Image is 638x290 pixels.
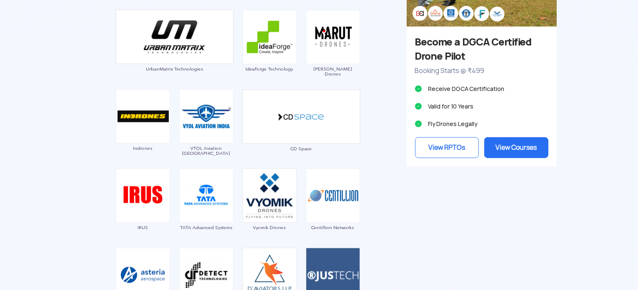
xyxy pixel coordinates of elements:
a: View Courses [484,137,548,158]
img: ic_centillion.png [306,169,360,223]
a: UrbanMatrix Technologies [115,33,234,72]
span: Centillion Networks [305,225,360,230]
img: ic_cdspace_double.png [242,89,360,144]
a: VTOL Aviation [GEOGRAPHIC_DATA] [179,112,234,156]
a: Vyomik Drones [242,192,297,230]
a: Indrones [115,112,170,151]
a: Centillion Networks [305,192,360,230]
a: CD Space [242,112,360,151]
img: ic_vtolaviation.png [179,89,233,144]
span: VTOL Aviation [GEOGRAPHIC_DATA] [179,146,234,156]
span: TATA Advanced Systems [179,225,234,230]
span: CD Space [242,146,360,151]
span: IdeaForge Technology [242,66,297,71]
span: UrbanMatrix Technologies [115,66,234,71]
a: View RPTOs [415,137,479,158]
span: Indrones [115,146,170,151]
a: TATA Advanced Systems [179,192,234,230]
a: IdeaForge Technology [242,33,297,71]
p: Booking Starts @ ₹499 [415,66,548,76]
img: ic_marutdrones.png [306,10,360,64]
img: ic_vyomik.png [243,169,297,223]
img: ic_urbanmatrix_double.png [115,10,234,64]
img: ic_indrones.png [116,89,170,144]
span: [PERSON_NAME] Drones [305,66,360,76]
span: Vyomik Drones [242,225,297,230]
img: img_irus.png [116,169,170,223]
img: ic_tata.png [179,169,233,223]
li: Fly Drones Legally [415,118,548,130]
h3: Become a DGCA Certified Drone Pilot [415,35,548,63]
li: Valid for 10 Years [415,101,548,112]
li: Receive DGCA Certification [415,83,548,95]
a: IRUS [115,192,170,230]
img: ic_ideaforge.png [243,10,297,64]
span: IRUS [115,225,170,230]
